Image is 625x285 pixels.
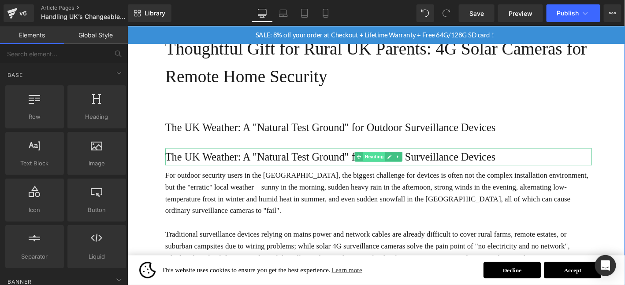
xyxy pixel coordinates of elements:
a: Article Pages [41,4,142,11]
img: logo [13,252,30,270]
span: Library [145,9,165,17]
a: Expand / Collapse [286,135,295,145]
h1: The UK Weather: A "Natural Test Ground" for Outdoor Surveillance Devices [41,99,498,118]
span: Handling UK’s Changeable Weather: Durability Tests of Solar 4G Surveillance Cameras [41,13,126,20]
a: Preview [498,4,543,22]
span: Separator [8,252,61,261]
span: This website uses cookies to ensure you get the best experience. [37,255,375,268]
a: Desktop [252,4,273,22]
h1: Thoughtful Gift for Rural UK Parents: 4G Solar Cameras for Remote Home Security [41,10,498,69]
span: Row [8,112,61,121]
span: Save [469,9,484,18]
span: Icon [8,205,61,215]
span: Heading [253,135,277,145]
a: Mobile [315,4,336,22]
span: Close the cookie banner [515,259,521,264]
a: Accept [446,252,508,270]
span: Preview [509,9,532,18]
span: Text Block [8,159,61,168]
div: v6 [18,7,29,19]
p: For outdoor security users in the [GEOGRAPHIC_DATA], the biggest challenge for devices is often n... [41,153,498,204]
a: Decline [382,252,443,270]
button: Undo [417,4,434,22]
span: Base [7,71,24,79]
a: v6 [4,4,34,22]
a: Laptop [273,4,294,22]
span: Heading [70,112,123,121]
span: Publish [557,10,579,17]
div: Open Intercom Messenger [595,255,616,276]
a: Global Style [64,26,128,44]
a: Learn more [218,255,253,268]
button: Redo [438,4,455,22]
span: Image [70,159,123,168]
a: New Library [128,4,171,22]
button: Publish [547,4,600,22]
span: Liquid [70,252,123,261]
button: More [604,4,621,22]
span: Button [70,205,123,215]
p: Traditional surveillance devices relying on mains power and network cables are already difficult ... [41,217,498,255]
a: Tablet [294,4,315,22]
